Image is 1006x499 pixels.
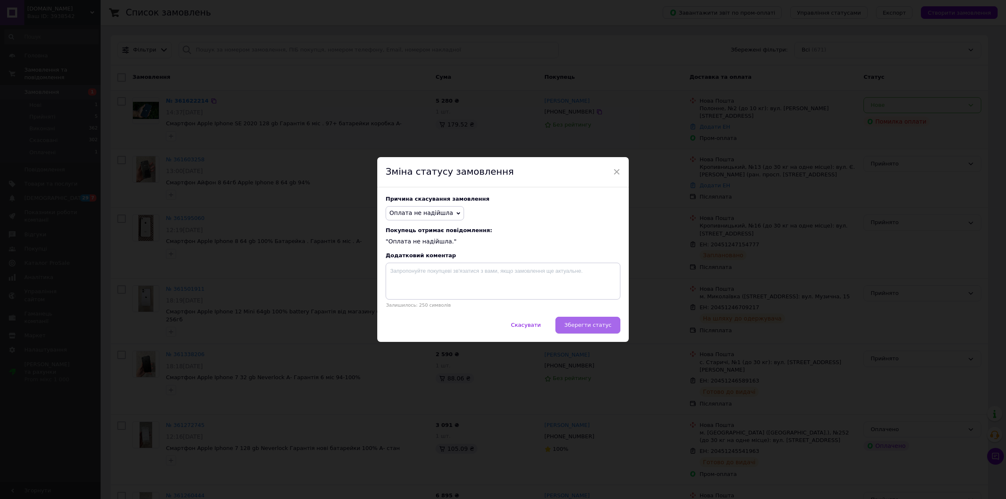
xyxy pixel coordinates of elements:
[555,317,620,334] button: Зберегти статус
[386,303,620,308] p: Залишилось: 250 символів
[386,227,620,246] div: "Оплата не надійшла."
[386,196,620,202] div: Причина скасування замовлення
[564,322,612,328] span: Зберегти статус
[386,252,620,259] div: Додатковий коментар
[502,317,550,334] button: Скасувати
[511,322,541,328] span: Скасувати
[386,227,620,233] span: Покупець отримає повідомлення:
[613,165,620,179] span: ×
[377,157,629,187] div: Зміна статусу замовлення
[389,209,453,216] span: Оплата не надійшла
